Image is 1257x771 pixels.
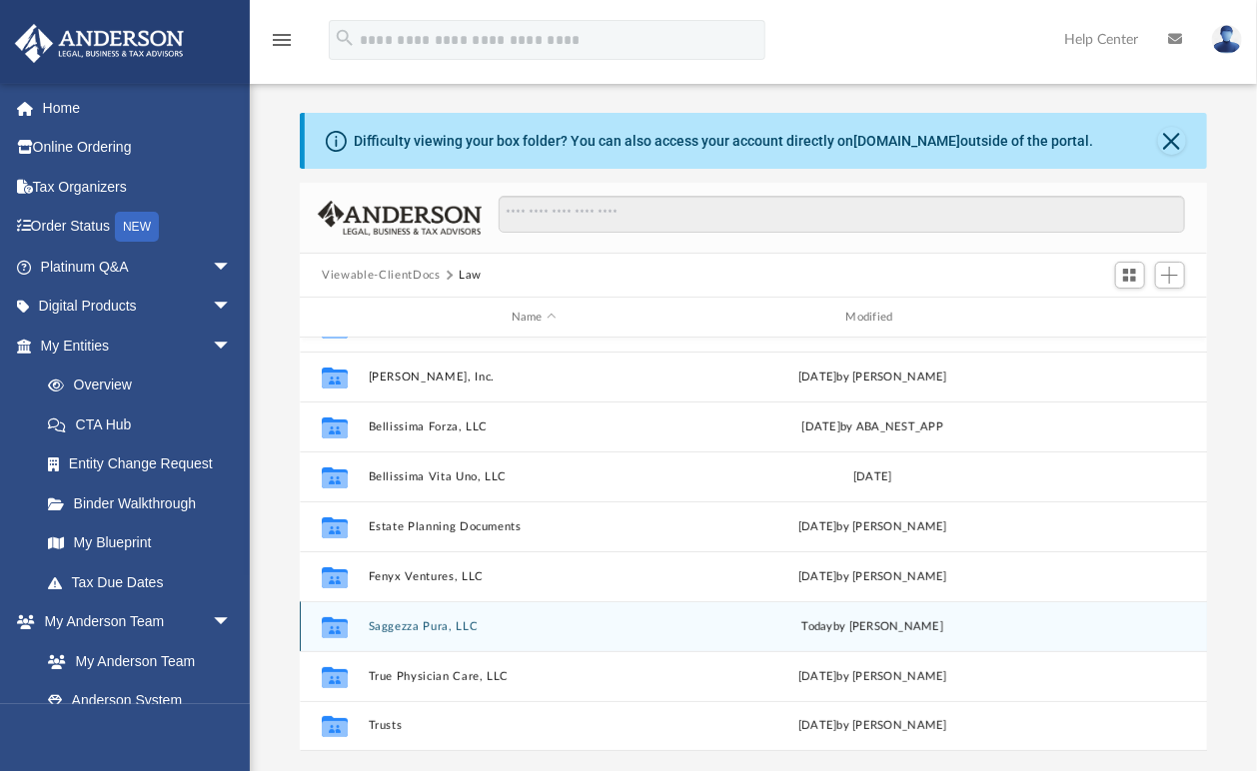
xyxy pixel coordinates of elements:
[499,196,1185,234] input: Search files and folders
[369,719,699,732] button: Trusts
[1212,25,1242,54] img: User Pic
[28,483,262,523] a: Binder Walkthrough
[9,24,190,63] img: Anderson Advisors Platinum Portal
[369,620,699,633] button: Saggezza Pura, LLC
[707,518,1038,536] div: [DATE] by [PERSON_NAME]
[14,128,262,168] a: Online Ordering
[707,717,1038,735] div: [DATE] by [PERSON_NAME]
[369,670,699,683] button: True Physician Care, LLC
[1047,309,1187,327] div: id
[707,568,1038,586] div: [DATE] by [PERSON_NAME]
[1158,127,1186,155] button: Close
[28,562,262,602] a: Tax Due Dates
[14,167,262,207] a: Tax Organizers
[28,641,242,681] a: My Anderson Team
[707,418,1038,436] div: [DATE] by ABA_NEST_APP
[1155,262,1185,290] button: Add
[14,88,262,128] a: Home
[369,570,699,583] button: Fenyx Ventures, LLC
[28,523,252,563] a: My Blueprint
[14,247,262,287] a: Platinum Q&Aarrow_drop_down
[707,668,1038,686] div: [DATE] by [PERSON_NAME]
[14,287,262,327] a: Digital Productsarrow_drop_down
[212,326,252,367] span: arrow_drop_down
[369,371,699,384] button: [PERSON_NAME], Inc.
[28,366,262,405] a: Overview
[459,267,482,285] button: Law
[300,338,1207,751] div: grid
[270,38,294,52] a: menu
[212,287,252,328] span: arrow_drop_down
[369,420,699,433] button: Bellissima Forza, LLC
[322,267,440,285] button: Viewable-ClientDocs
[1115,262,1145,290] button: Switch to Grid View
[14,602,252,642] a: My Anderson Teamarrow_drop_down
[368,309,698,327] div: Name
[853,133,960,149] a: [DOMAIN_NAME]
[14,326,262,366] a: My Entitiesarrow_drop_down
[354,131,1093,152] div: Difficulty viewing your box folder? You can also access your account directly on outside of the p...
[707,618,1038,636] div: by [PERSON_NAME]
[115,212,159,242] div: NEW
[334,27,356,49] i: search
[802,621,833,632] span: today
[707,369,1038,386] div: [DATE] by [PERSON_NAME]
[14,207,262,248] a: Order StatusNEW
[270,28,294,52] i: menu
[212,602,252,643] span: arrow_drop_down
[212,247,252,288] span: arrow_drop_down
[369,520,699,533] button: Estate Planning Documents
[707,309,1038,327] div: Modified
[707,468,1038,486] div: [DATE]
[309,309,359,327] div: id
[28,444,262,484] a: Entity Change Request
[28,404,262,444] a: CTA Hub
[369,470,699,483] button: Bellissima Vita Uno, LLC
[28,681,252,721] a: Anderson System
